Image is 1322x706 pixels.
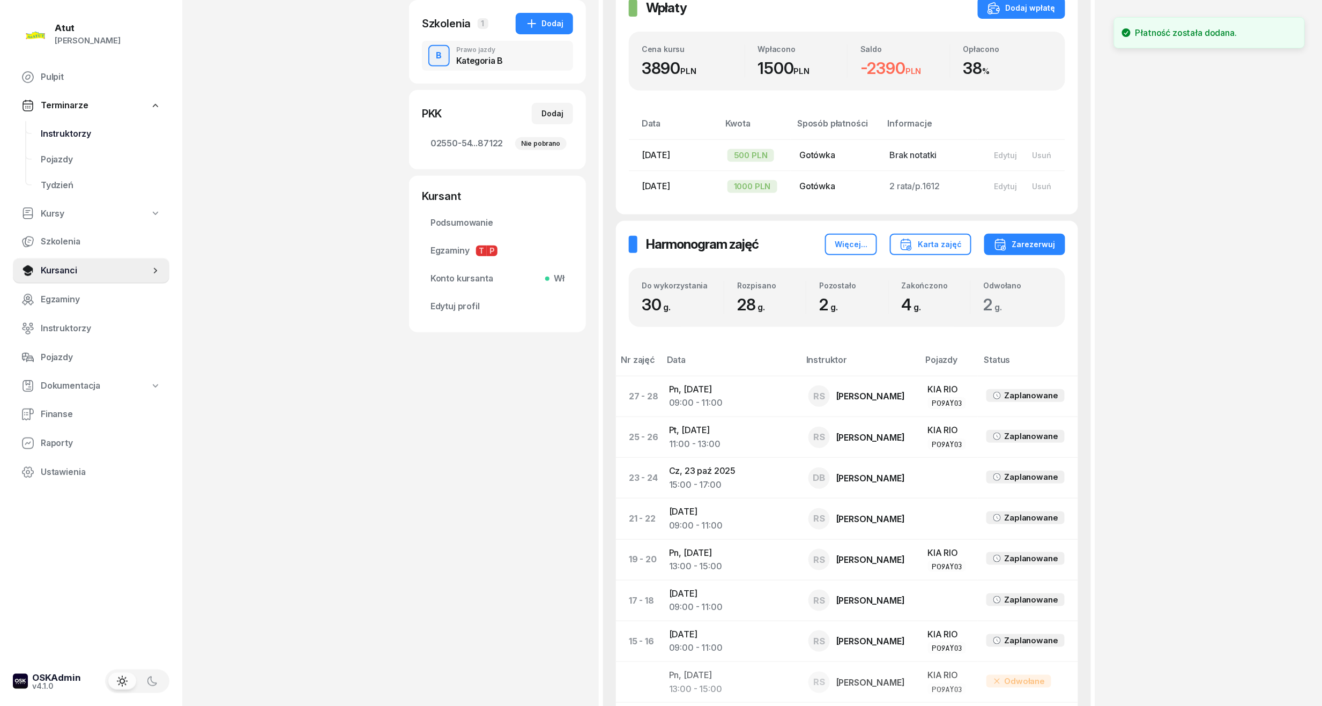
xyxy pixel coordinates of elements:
[660,621,800,662] td: [DATE]
[900,238,962,251] div: Karta zajęć
[41,207,64,221] span: Kursy
[430,272,565,286] span: Konto kursanta
[646,236,759,253] h2: Harmonogram zajęć
[642,281,724,290] div: Do wykorzystania
[422,131,573,157] a: 02550-54...87122Nie pobrano
[737,281,806,290] div: Rozpisano
[813,637,825,646] span: RS
[836,433,905,442] div: [PERSON_NAME]
[913,302,921,313] small: g.
[41,70,161,84] span: Pulpit
[13,64,169,90] a: Pulpit
[13,430,169,456] a: Raporty
[428,45,450,66] button: B
[41,264,150,278] span: Kursanci
[422,210,573,236] a: Podsumowanie
[32,673,81,682] div: OSKAdmin
[819,295,843,314] span: 2
[799,148,872,162] div: Gotówka
[928,546,969,560] div: KIA RIO
[642,181,670,191] span: [DATE]
[422,266,573,292] a: Konto kursantaWł
[727,180,777,193] div: 1000 PLN
[41,293,161,307] span: Egzaminy
[932,562,962,571] div: PO9AY03
[422,189,573,204] div: Kursant
[616,458,660,499] td: 23 - 24
[660,376,800,417] td: Pn, [DATE]
[13,316,169,341] a: Instruktorzy
[813,596,825,605] span: RS
[664,302,671,313] small: g.
[919,353,978,376] th: Pojazdy
[430,300,565,314] span: Edytuj profil
[55,24,121,33] div: Atut
[41,179,161,192] span: Tydzień
[525,17,563,30] div: Dodaj
[669,641,791,655] div: 09:00 - 11:00
[456,56,503,65] div: Kategoria B
[982,66,990,76] small: %
[791,116,881,139] th: Sposób płatności
[800,353,919,376] th: Instruktor
[616,499,660,539] td: 21 - 22
[994,238,1056,251] div: Zarezerwuj
[986,146,1024,164] button: Edytuj
[986,177,1024,195] button: Edytuj
[1005,511,1058,525] div: Zaplanowane
[487,246,497,256] span: P
[669,682,791,696] div: 13:00 - 15:00
[932,685,962,694] div: PO9AY03
[1032,151,1051,160] div: Usuń
[616,353,660,376] th: Nr zajęć
[890,181,940,191] span: 2 rata/p.1612
[516,13,573,34] button: Dodaj
[478,18,488,29] span: 1
[41,465,161,479] span: Ustawienia
[932,398,962,407] div: PO9AY03
[669,600,791,614] div: 09:00 - 11:00
[986,675,1052,688] div: Odwołane
[928,628,969,642] div: KIA RIO
[41,351,161,365] span: Pojazdy
[860,58,950,78] div: -2390
[719,116,791,139] th: Kwota
[813,392,825,401] span: RS
[456,47,503,53] div: Prawo jazdy
[616,621,660,662] td: 15 - 16
[813,678,825,687] span: RS
[432,47,447,65] div: B
[1005,634,1058,648] div: Zaplanowane
[660,499,800,539] td: [DATE]
[616,376,660,417] td: 27 - 28
[430,216,565,230] span: Podsumowanie
[794,66,810,76] small: PLN
[430,244,565,258] span: Egzaminy
[13,459,169,485] a: Ustawienia
[660,539,800,580] td: Pn, [DATE]
[680,66,696,76] small: PLN
[835,238,867,251] div: Więcej...
[32,682,81,690] div: v4.1.0
[836,637,905,645] div: [PERSON_NAME]
[727,149,774,162] div: 500 PLN
[32,147,169,173] a: Pojazdy
[758,58,848,78] div: 1500
[41,153,161,167] span: Pojazdy
[928,423,969,437] div: KIA RIO
[737,295,770,314] span: 28
[819,281,888,290] div: Pozostało
[1005,593,1058,607] div: Zaplanowane
[660,662,800,703] td: Pn, [DATE]
[928,668,969,682] div: KIA RIO
[515,137,567,150] div: Nie pobrano
[422,238,573,264] a: EgzaminyTP
[660,580,800,621] td: [DATE]
[1024,177,1059,195] button: Usuń
[932,440,962,449] div: PO9AY03
[669,437,791,451] div: 11:00 - 13:00
[422,41,573,71] button: BPrawo jazdyKategoria B
[41,322,161,336] span: Instruktorzy
[963,44,1053,54] div: Opłacono
[1135,26,1237,39] div: Płatność została dodana.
